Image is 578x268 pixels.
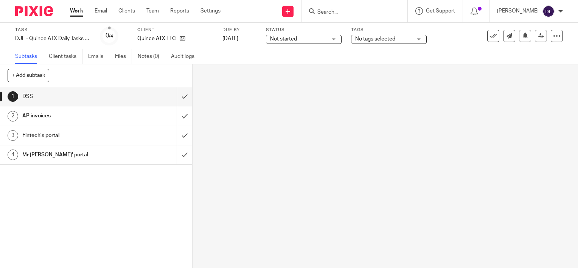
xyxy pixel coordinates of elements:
a: Subtasks [15,49,43,64]
img: Pixie [15,6,53,16]
a: Client tasks [49,49,82,64]
div: Mark as done [177,87,192,106]
div: 1 [8,91,18,102]
a: Email [95,7,107,15]
button: Snooze task [519,30,531,42]
small: /4 [109,34,113,38]
span: No tags selected [355,36,395,42]
div: 4 [8,150,18,160]
a: Reassign task [535,30,547,42]
div: Mark as done [177,145,192,164]
a: Settings [200,7,221,15]
a: Work [70,7,83,15]
i: Open client page [180,36,185,41]
h1: Mr [PERSON_NAME]' portal [22,149,120,160]
a: Reports [170,7,189,15]
button: + Add subtask [8,69,49,82]
p: Quince ATX LLC [137,35,176,42]
span: Get Support [426,8,455,14]
div: Mark as done [177,126,192,145]
label: Task [15,27,91,33]
label: Tags [351,27,427,33]
a: Emails [88,49,109,64]
div: DJL - Quince ATX Daily Tasks - Friday [15,35,91,42]
div: 0 [106,31,113,40]
div: 3 [8,130,18,141]
h1: Fintech's portal [22,130,120,141]
a: Audit logs [171,49,200,64]
a: Files [115,49,132,64]
div: Mark as done [177,106,192,125]
a: Send new email to Quince ATX LLC [503,30,515,42]
div: 2 [8,111,18,122]
a: Team [146,7,159,15]
label: Client [137,27,213,33]
input: Search [317,9,385,16]
h1: DSS [22,91,120,102]
h1: AP invoices [22,110,120,122]
label: Due by [222,27,256,33]
span: [DATE] [222,36,238,41]
div: DJL - Quince ATX Daily Tasks - [DATE] [15,35,91,42]
label: Status [266,27,342,33]
img: svg%3E [542,5,555,17]
p: [PERSON_NAME] [497,7,539,15]
a: Clients [118,7,135,15]
span: Not started [270,36,297,42]
a: Notes (0) [138,49,165,64]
